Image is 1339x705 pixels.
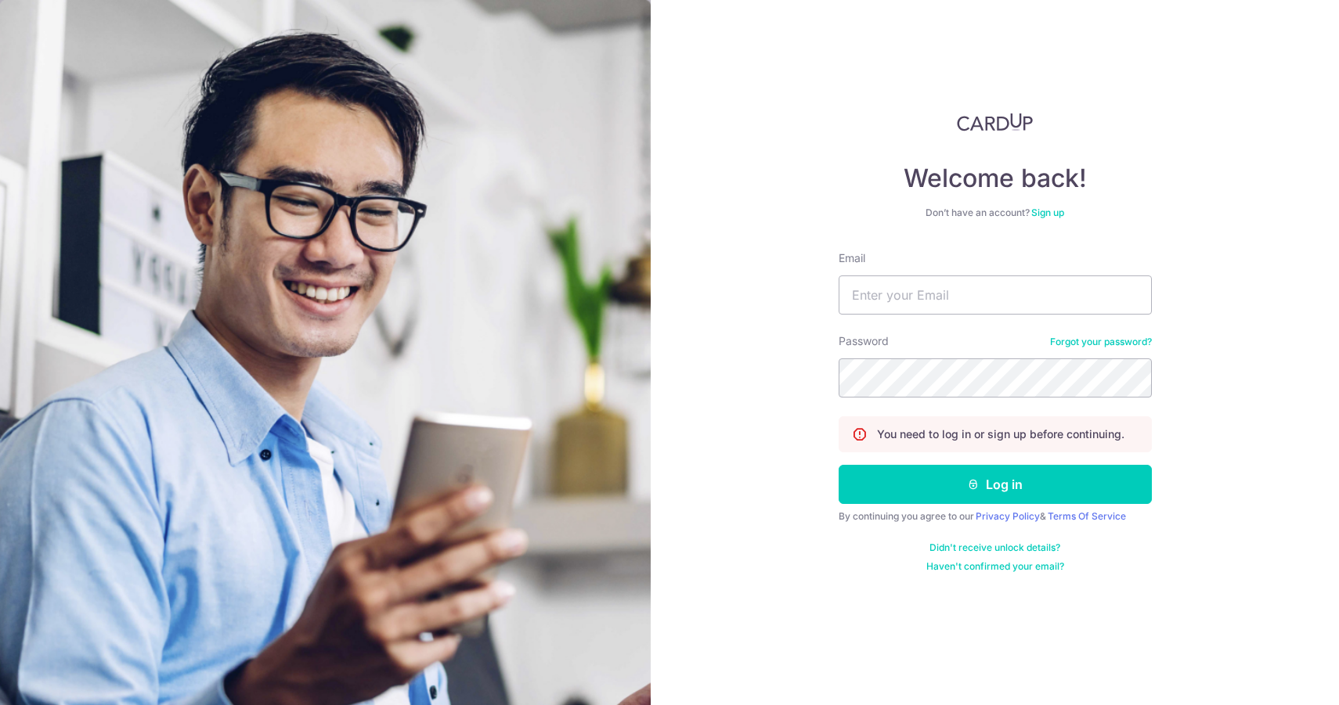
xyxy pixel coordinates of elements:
a: Privacy Policy [976,510,1040,522]
div: By continuing you agree to our & [839,510,1152,523]
img: CardUp Logo [957,113,1034,131]
h4: Welcome back! [839,163,1152,194]
a: Sign up [1031,207,1064,218]
label: Email [839,250,865,266]
a: Didn't receive unlock details? [929,541,1060,554]
p: You need to log in or sign up before continuing. [877,426,1124,442]
a: Terms Of Service [1048,510,1126,522]
a: Forgot your password? [1050,336,1152,348]
label: Password [839,333,889,349]
a: Haven't confirmed your email? [926,560,1064,573]
div: Don’t have an account? [839,207,1152,219]
input: Enter your Email [839,275,1152,315]
button: Log in [839,465,1152,504]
